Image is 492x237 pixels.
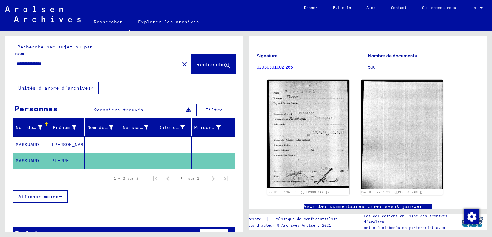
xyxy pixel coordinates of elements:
[49,119,85,136] mat-header-cell: Vorname
[123,122,156,133] div: Naissance
[191,54,235,74] button: Rechercher
[205,107,223,113] span: Filtre
[181,60,188,68] mat-icon: close
[200,104,228,116] button: Filtre
[162,172,175,185] button: Page précédente
[194,122,229,133] div: Prisonnier #
[18,194,59,199] span: Afficher moins
[87,125,139,130] font: Nom de jeune fille
[464,209,479,224] img: Modifier le consentement
[158,122,193,133] div: Date de naissance
[97,107,143,113] span: dossiers trouvés
[268,190,329,194] a: DocID : 77675935 ([PERSON_NAME])
[304,203,432,216] a: Voir les commentaires créés avant janvier 2022
[364,225,457,231] p: ont été élaborés en partenariat avec
[13,119,49,136] mat-header-cell: Nachname
[368,64,479,71] p: 500
[267,80,349,188] img: 001.jpg
[130,14,207,30] a: Explorer les archives
[49,137,85,153] mat-cell: [PERSON_NAME]
[15,44,93,57] mat-label: Recherche par sujet ou par nom
[18,85,91,91] font: Unités d’arbre d’archives
[114,175,138,181] div: 1 – 2 sur 2
[460,214,485,230] img: yv_logo.png
[52,122,84,133] div: Prénom
[13,82,99,94] button: Unités d’arbre d’archives
[149,172,162,185] button: Première page
[464,209,479,224] div: Modifier le consentement
[16,122,50,133] div: Nom de famille
[361,190,423,194] a: DocID : 77675935 ([PERSON_NAME])
[196,61,229,67] span: Rechercher
[207,172,220,185] button: Page suivante
[123,125,149,130] font: Naissance
[364,213,457,225] p: Les collections en ligne des archives d’Arolsen
[241,223,345,228] p: Droits d’auteur © Archives Arolsen, 2021
[257,53,278,58] b: Signature
[269,216,345,223] a: Politique de confidentialité
[5,6,81,22] img: Arolsen_neg.svg
[13,137,49,153] mat-cell: MASSUARD
[192,119,235,136] mat-header-cell: Prisoner #
[94,107,97,113] span: 2
[158,125,208,130] font: Date de naissance
[14,103,58,114] div: Personnes
[53,125,70,130] font: Prénom
[257,65,293,70] a: 02030301002.265
[220,172,232,185] button: Dernière page
[188,176,199,180] font: sur 1
[16,125,56,130] font: Nom de famille
[87,122,122,133] div: Nom de jeune fille
[120,119,156,136] mat-header-cell: Geburt‏
[266,216,269,223] font: |
[241,216,266,223] a: Empreinte
[178,57,191,70] button: Clair
[86,14,130,31] a: Rechercher
[368,53,417,58] b: Nombre de documents
[13,190,68,203] button: Afficher moins
[471,6,478,10] span: EN
[49,153,85,169] mat-cell: PIERRE
[85,119,120,136] mat-header-cell: Geburtsname
[361,80,443,189] img: 002.jpg
[13,153,49,169] mat-cell: MASSUARD
[194,125,229,130] font: Prisonnier #
[156,119,192,136] mat-header-cell: Geburtsdatum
